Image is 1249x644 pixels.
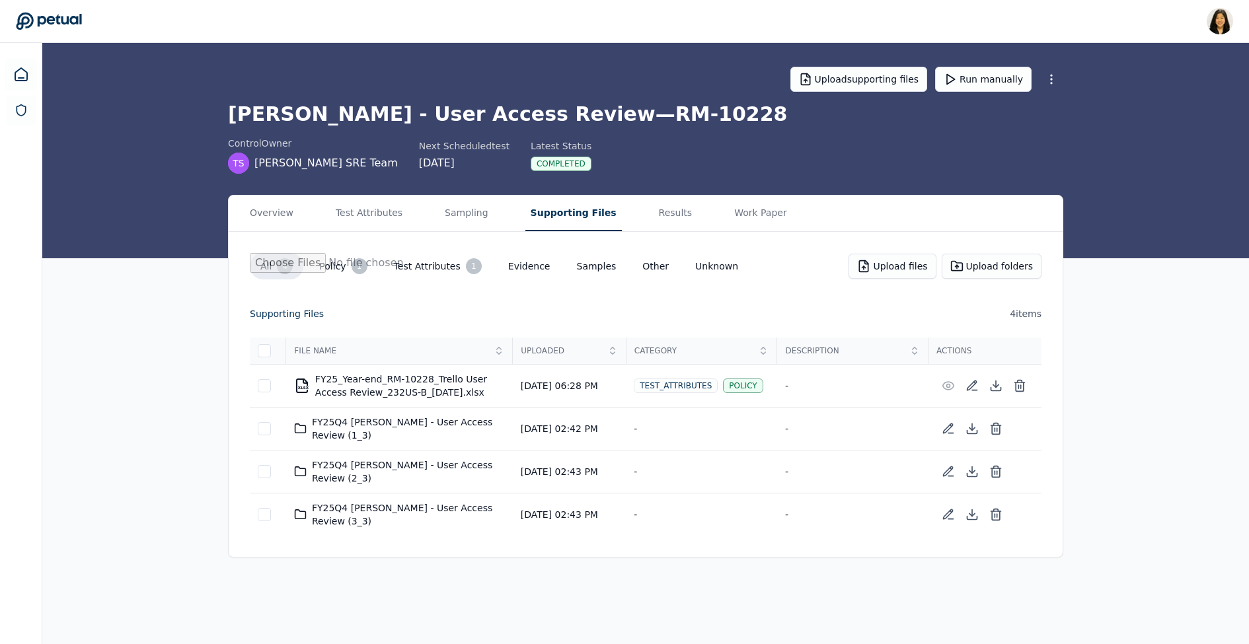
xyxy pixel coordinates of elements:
[531,139,591,153] div: Latest Status
[1010,306,1041,322] div: 4 items
[525,196,622,231] button: Supporting Files
[723,378,763,393] div: policy
[632,254,679,278] button: Other
[419,155,510,171] div: [DATE]
[942,254,1041,279] button: Upload folders
[1207,8,1233,34] img: Renee Park
[294,415,505,442] div: FY25Q4 [PERSON_NAME] - User Access Review (1_3)
[513,450,626,493] td: [DATE] 02:43 PM
[936,417,960,441] button: Edint Directory
[936,345,1034,356] span: Actions
[513,365,626,408] td: [DATE] 06:28 PM
[936,503,960,526] button: Edint Directory
[250,253,303,279] button: All4
[936,374,960,398] button: Preview File (hover for quick preview, click for full view)
[245,196,299,231] button: Overview
[785,379,921,392] div: -
[254,155,398,171] span: [PERSON_NAME] SRE Team
[294,373,505,399] div: FY25_Year-end_RM-10228_Trello User Access Review_232US-B_[DATE].xlsx
[960,374,984,398] button: Add/Edit Description
[634,508,769,521] div: -
[16,12,82,30] a: Go to Dashboard
[634,378,718,393] div: test_attributes
[785,422,921,435] div: -
[634,345,755,356] span: Category
[785,345,905,356] span: Description
[294,458,505,485] div: FY25Q4 [PERSON_NAME] - User Access Review (2_3)
[228,102,1063,126] h1: [PERSON_NAME] - User Access Review — RM-10228
[466,258,482,274] div: 1
[7,96,36,125] a: SOC 1 Reports
[634,465,769,478] div: -
[960,460,984,483] button: Download Directory
[984,460,1008,483] button: Delete Directory
[849,254,936,279] button: Upload files
[1008,374,1032,398] button: Delete File
[352,258,367,274] div: 1
[383,253,492,279] button: Test Attributes1
[531,157,591,171] div: Completed
[984,417,1008,441] button: Delete Directory
[233,157,244,170] span: TS
[5,59,37,90] a: Dashboard
[330,196,408,231] button: Test Attributes
[960,503,984,526] button: Download Directory
[984,503,1008,526] button: Delete Directory
[654,196,698,231] button: Results
[729,196,792,231] button: Work Paper
[935,67,1032,92] button: Run manually
[566,254,627,278] button: Samples
[309,253,377,279] button: Policy1
[521,345,603,356] span: Uploaded
[984,374,1008,398] button: Download File
[294,345,490,356] span: File Name
[498,254,561,278] button: Evidence
[1040,67,1063,91] button: More Options
[513,408,626,450] td: [DATE] 02:42 PM
[785,465,921,478] div: -
[294,501,505,528] div: FY25Q4 [PERSON_NAME] - User Access Review (3_3)
[513,493,626,536] td: [DATE] 02:43 PM
[277,258,293,274] div: 4
[960,417,984,441] button: Download Directory
[250,306,324,322] div: supporting files
[936,460,960,483] button: Edint Directory
[298,386,309,390] div: XLSXbabababa
[785,508,921,521] div: -
[634,422,769,435] div: -
[790,67,928,92] button: Uploadsupporting files
[439,196,494,231] button: Sampling
[685,254,749,278] button: Unknown
[419,139,510,153] div: Next Scheduled test
[228,137,398,150] div: control Owner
